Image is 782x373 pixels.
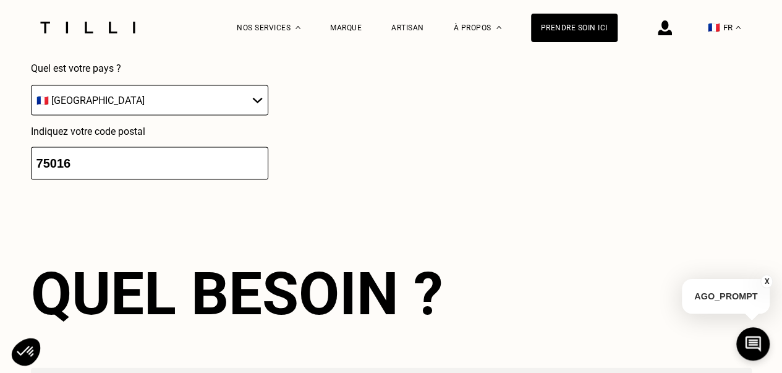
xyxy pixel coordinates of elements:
a: Artisan [391,24,424,32]
span: 🇫🇷 [708,22,720,33]
img: Menu déroulant [295,26,300,29]
img: Logo du service de couturière Tilli [36,22,140,33]
img: icône connexion [658,20,672,35]
p: Indiquez votre code postal [31,126,268,137]
img: menu déroulant [736,26,741,29]
button: X [760,275,773,288]
p: Quel est votre pays ? [31,62,268,74]
img: Menu déroulant à propos [496,26,501,29]
input: 75001 or 69008 [31,147,268,180]
div: Quel besoin ? [31,259,752,328]
a: Prendre soin ici [531,14,618,42]
a: Marque [330,24,362,32]
p: AGO_PROMPT [682,279,770,314]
